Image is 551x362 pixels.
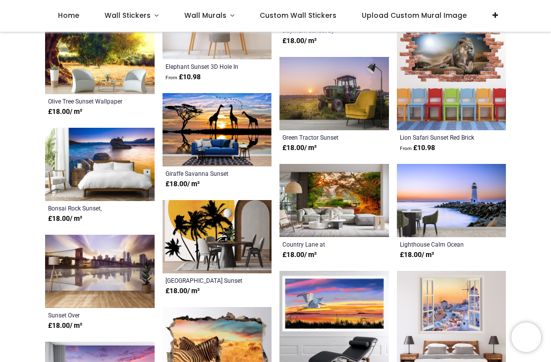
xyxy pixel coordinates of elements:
strong: £ 18.00 / m² [165,286,200,296]
a: Lighthouse Calm Ocean Sunset Wallpaper [400,240,483,248]
strong: £ 18.00 / m² [282,36,317,46]
img: Green Tractor Sunset Wall Mural Wallpaper [279,57,389,130]
a: Sunset Over [GEOGRAPHIC_DATA] [US_STATE][GEOGRAPHIC_DATA] Wallpaper [48,311,131,319]
span: Home [58,10,79,20]
img: Bonsai Rock Sunset, Nevada Wall Mural by Russ Bishop - Danita Delimont [45,128,155,201]
strong: £ 18.00 / m² [282,143,317,153]
span: Upload Custom Mural Image [362,10,467,20]
a: Bonsai Rock Sunset, [US_STATE] by [PERSON_NAME] [48,204,131,212]
a: Giraffe Savanna Sunset Wallpaper [165,169,248,177]
span: Wall Murals [184,10,226,20]
strong: £ 18.00 / m² [48,107,82,117]
strong: £ 10.98 [165,72,201,82]
a: Green Tractor Sunset Wallpaper [282,133,365,141]
a: [GEOGRAPHIC_DATA] Sunset by [PERSON_NAME] [165,276,248,284]
span: From [165,75,177,80]
span: From [400,146,412,151]
a: Olive Tree Sunset Wallpaper [48,97,131,105]
a: Elephant Sunset 3D Hole In The [165,62,248,70]
strong: £ 18.00 / m² [165,179,200,189]
strong: £ 18.00 / m² [400,250,434,260]
img: Lion Safari Sunset Red Brick 3D Hole In The Wall Sticker [397,21,506,131]
img: Sunset Over Brooklyn Bridge New York City Wall Mural Wallpaper [45,235,155,308]
a: Country Lane at [GEOGRAPHIC_DATA] by [PERSON_NAME] [282,240,365,248]
a: Lion Safari Sunset Red Brick 3D Hole In The [400,133,483,141]
img: Lighthouse Calm Ocean Sunset Wall Mural Wallpaper [397,164,506,237]
strong: £ 18.00 / m² [48,321,82,331]
strong: £ 18.00 / m² [48,214,82,224]
img: Olive Tree Sunset Wall Mural Wallpaper [45,21,155,95]
img: Miami Beach Sunset Wall Mural by Boris Draschoff [163,200,272,273]
iframe: Brevo live chat [511,322,541,352]
img: Giraffe Savanna Sunset Wall Mural Wallpaper [163,93,272,166]
span: Custom Wall Stickers [260,10,336,20]
strong: £ 18.00 / m² [282,250,317,260]
img: Country Lane at Sunset Wall Mural by Andrew Roland [279,164,389,237]
strong: £ 10.98 [400,143,435,153]
span: Wall Stickers [105,10,151,20]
